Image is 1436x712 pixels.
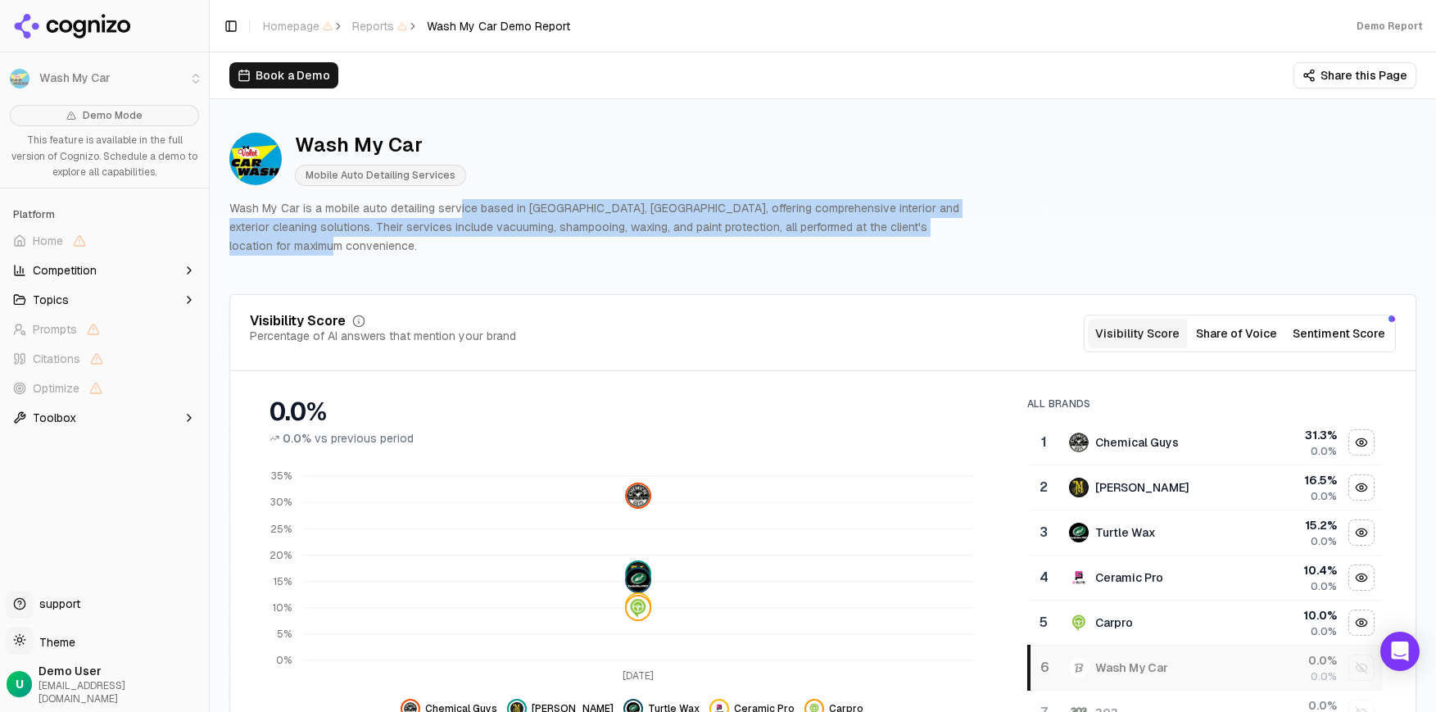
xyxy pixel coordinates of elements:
[1069,658,1089,678] img: wash my car
[7,405,202,431] button: Toolbox
[1035,568,1053,587] div: 4
[83,109,143,122] span: Demo Mode
[33,292,69,308] span: Topics
[7,287,202,313] button: Topics
[33,410,76,426] span: Toolbox
[1311,535,1337,548] span: 0.0%
[1095,479,1189,496] div: [PERSON_NAME]
[1311,580,1337,593] span: 0.0%
[623,669,654,683] tspan: [DATE]
[33,351,80,367] span: Citations
[273,601,292,614] tspan: 10%
[33,596,80,612] span: support
[1035,433,1053,452] div: 1
[1069,478,1089,497] img: meguiar's
[295,165,466,186] span: Mobile Auto Detailing Services
[1029,510,1383,556] tr: 3turtle waxTurtle Wax15.2%0.0%Hide turtle wax data
[1246,427,1337,443] div: 31.3 %
[33,233,63,249] span: Home
[1035,613,1053,633] div: 5
[1088,319,1187,348] button: Visibility Score
[1246,607,1337,624] div: 10.0 %
[229,133,282,185] img: Wash My Car
[1311,670,1337,683] span: 0.0%
[1348,610,1375,636] button: Hide carpro data
[1069,568,1089,587] img: ceramic pro
[33,262,97,279] span: Competition
[1069,433,1089,452] img: chemical guys
[33,635,75,650] span: Theme
[1311,445,1337,458] span: 0.0%
[7,202,202,228] div: Platform
[270,397,994,427] div: 0.0%
[1348,565,1375,591] button: Hide ceramic pro data
[627,484,650,507] img: chemical guys
[295,132,466,158] div: Wash My Car
[1311,625,1337,638] span: 0.0%
[1311,490,1337,503] span: 0.0%
[1348,474,1375,501] button: Hide meguiar's data
[39,679,202,705] span: [EMAIL_ADDRESS][DOMAIN_NAME]
[1029,646,1383,691] tr: 6wash my carWash My Car0.0%0.0%Show wash my car data
[1380,632,1420,671] div: Open Intercom Messenger
[277,628,292,641] tspan: 5%
[627,569,650,592] img: turtle wax
[270,523,292,536] tspan: 25%
[263,18,570,34] nav: breadcrumb
[270,497,292,510] tspan: 30%
[39,663,202,679] span: Demo User
[1029,420,1383,465] tr: 1chemical guysChemical Guys31.3%0.0%Hide chemical guys data
[263,18,333,34] span: Homepage
[16,676,24,692] span: U
[250,328,516,344] div: Percentage of AI answers that mention your brand
[1348,519,1375,546] button: Hide turtle wax data
[1286,319,1392,348] button: Sentiment Score
[33,321,77,338] span: Prompts
[1037,658,1053,678] div: 6
[1029,601,1383,646] tr: 5carproCarpro10.0%0.0%Hide carpro data
[352,18,407,34] span: Reports
[1035,478,1053,497] div: 2
[1095,434,1179,451] div: Chemical Guys
[1293,62,1416,88] button: Share this Page
[315,430,414,447] span: vs previous period
[1095,569,1163,586] div: Ceramic Pro
[1348,655,1375,681] button: Show wash my car data
[1035,523,1053,542] div: 3
[1246,472,1337,488] div: 16.5 %
[1348,429,1375,456] button: Hide chemical guys data
[1069,523,1089,542] img: turtle wax
[1069,613,1089,633] img: carpro
[250,315,346,328] div: Visibility Score
[1029,465,1383,510] tr: 2meguiar's[PERSON_NAME]16.5%0.0%Hide meguiar's data
[270,549,292,562] tspan: 20%
[1246,652,1337,669] div: 0.0 %
[276,655,292,668] tspan: 0%
[1095,524,1156,541] div: Turtle Wax
[229,62,338,88] button: Book a Demo
[1095,660,1168,676] div: Wash My Car
[1246,562,1337,578] div: 10.4 %
[1027,397,1383,410] div: All Brands
[7,257,202,283] button: Competition
[283,430,311,447] span: 0.0%
[627,596,650,619] img: carpro
[1029,556,1383,601] tr: 4ceramic proCeramic Pro10.4%0.0%Hide ceramic pro data
[1246,517,1337,533] div: 15.2 %
[1187,319,1286,348] button: Share of Voice
[229,199,963,255] p: Wash My Car is a mobile auto detailing service based in [GEOGRAPHIC_DATA], [GEOGRAPHIC_DATA], off...
[627,562,650,585] img: meguiar's
[274,575,292,588] tspan: 15%
[271,470,292,483] tspan: 35%
[1095,614,1133,631] div: Carpro
[1357,20,1423,33] div: Demo Report
[33,380,79,397] span: Optimize
[427,18,570,34] span: Wash My Car Demo Report
[10,133,199,181] p: This feature is available in the full version of Cognizo. Schedule a demo to explore all capabili...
